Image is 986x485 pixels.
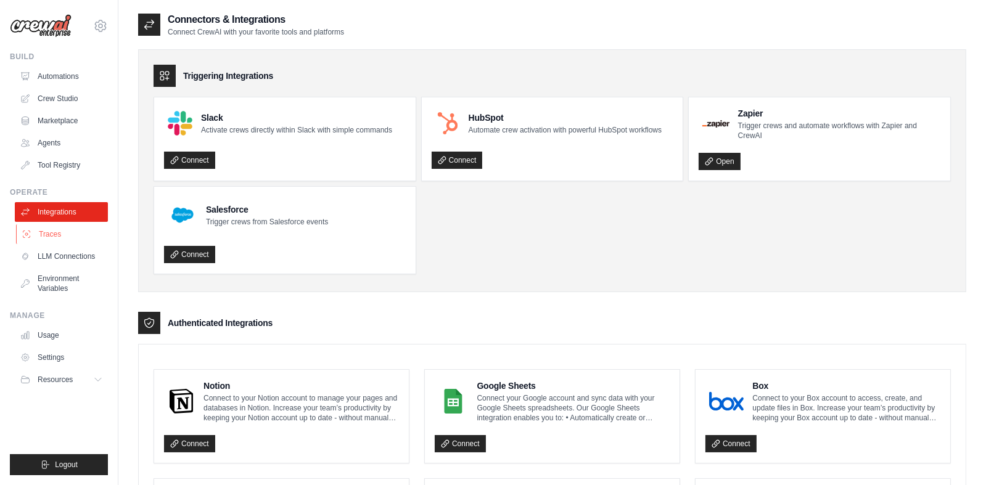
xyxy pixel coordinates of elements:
h4: Notion [203,380,399,392]
p: Trigger crews and automate workflows with Zapier and CrewAI [738,121,940,141]
a: Connect [164,435,215,452]
a: Agents [15,133,108,153]
h4: Salesforce [206,203,328,216]
img: Salesforce Logo [168,200,197,230]
a: Connect [432,152,483,169]
div: Operate [10,187,108,197]
img: Notion Logo [168,389,195,414]
div: Build [10,52,108,62]
img: Logo [10,14,72,38]
p: Connect to your Box account to access, create, and update files in Box. Increase your team’s prod... [752,393,940,423]
a: Open [699,153,740,170]
img: HubSpot Logo [435,111,460,136]
span: Resources [38,375,73,385]
button: Logout [10,454,108,475]
h3: Authenticated Integrations [168,317,273,329]
h2: Connectors & Integrations [168,12,344,27]
a: Settings [15,348,108,367]
p: Connect CrewAI with your favorite tools and platforms [168,27,344,37]
a: Tool Registry [15,155,108,175]
p: Activate crews directly within Slack with simple commands [201,125,392,135]
a: Marketplace [15,111,108,131]
a: Connect [705,435,757,452]
img: Slack Logo [168,111,192,136]
p: Connect to your Notion account to manage your pages and databases in Notion. Increase your team’s... [203,393,399,423]
a: Usage [15,325,108,345]
h4: Google Sheets [477,380,670,392]
img: Google Sheets Logo [438,389,468,414]
a: Integrations [15,202,108,222]
p: Trigger crews from Salesforce events [206,217,328,227]
a: Environment Variables [15,269,108,298]
a: LLM Connections [15,247,108,266]
button: Resources [15,370,108,389]
a: Connect [164,152,215,169]
a: Automations [15,67,108,86]
a: Connect [435,435,486,452]
p: Automate crew activation with powerful HubSpot workflows [469,125,662,135]
h4: Box [752,380,940,392]
h4: HubSpot [469,112,662,124]
div: Manage [10,311,108,320]
a: Crew Studio [15,89,108,108]
p: Connect your Google account and sync data with your Google Sheets spreadsheets. Our Google Sheets... [477,393,670,423]
img: Zapier Logo [702,120,729,128]
h3: Triggering Integrations [183,70,273,82]
a: Traces [16,224,109,244]
img: Box Logo [709,389,744,414]
span: Logout [55,460,78,470]
h4: Slack [201,112,392,124]
h4: Zapier [738,107,940,120]
a: Connect [164,246,215,263]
